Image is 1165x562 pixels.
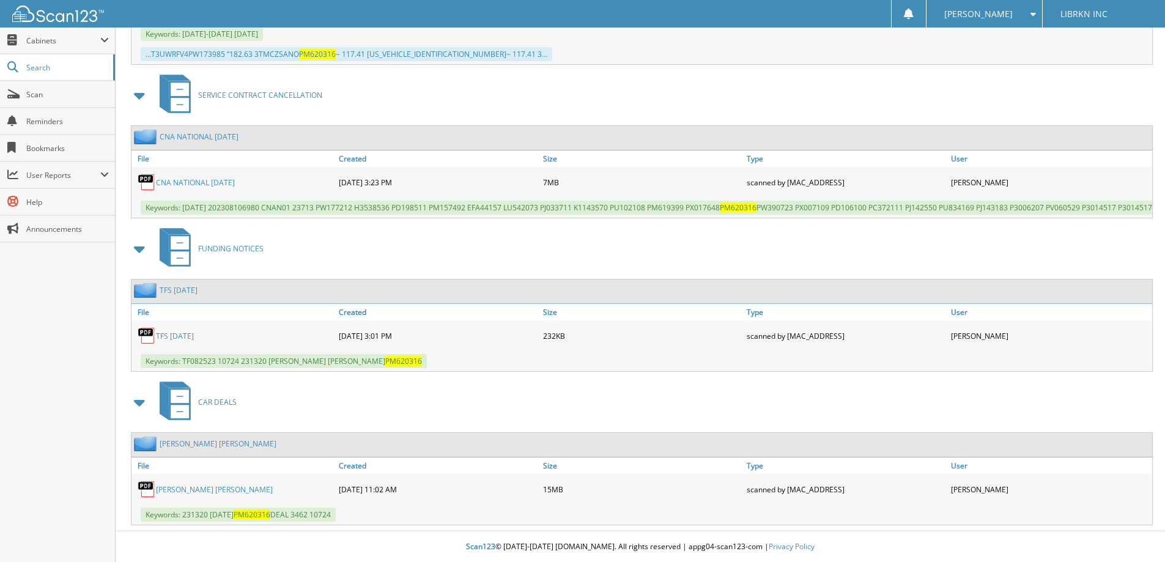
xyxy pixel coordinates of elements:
div: scanned by [MAC_ADDRESS] [744,324,948,348]
a: CNA NATIONAL [DATE] [160,131,239,142]
span: CAR DEALS [198,397,237,407]
div: [PERSON_NAME] [948,170,1152,194]
span: [PERSON_NAME] [944,10,1013,18]
div: 232KB [540,324,744,348]
div: [DATE] 11:02 AM [336,477,540,501]
span: Scan [26,89,109,100]
a: CNA NATIONAL [DATE] [156,177,235,188]
div: © [DATE]-[DATE] [DOMAIN_NAME]. All rights reserved | appg04-scan123-com | [116,532,1165,562]
img: PDF.png [138,173,156,191]
a: SERVICE CONTRACT CANCELLATION [152,71,322,119]
span: Help [26,197,109,207]
img: folder2.png [134,436,160,451]
div: 7MB [540,170,744,194]
img: scan123-logo-white.svg [12,6,104,22]
span: Bookmarks [26,143,109,153]
div: [DATE] 3:23 PM [336,170,540,194]
a: User [948,150,1152,167]
a: [PERSON_NAME] [PERSON_NAME] [156,484,273,495]
iframe: Chat Widget [1104,503,1165,562]
div: scanned by [MAC_ADDRESS] [744,477,948,501]
span: SERVICE CONTRACT CANCELLATION [198,90,322,100]
img: folder2.png [134,283,160,298]
a: Size [540,304,744,320]
span: Keywords: [DATE]-[DATE] [DATE] [141,27,263,41]
span: FUNDING NOTICES [198,243,264,254]
a: FUNDING NOTICES [152,224,264,273]
img: PDF.png [138,327,156,345]
span: Keywords: TF082523 10724 231320 [PERSON_NAME] [PERSON_NAME] [141,354,427,368]
span: PM620316 [299,49,336,59]
a: Type [744,457,948,474]
a: File [131,150,336,167]
a: Type [744,304,948,320]
a: Created [336,150,540,167]
a: User [948,304,1152,320]
a: Type [744,150,948,167]
span: Reminders [26,116,109,127]
a: CAR DEALS [152,378,237,426]
a: User [948,457,1152,474]
a: Size [540,150,744,167]
div: ...T3UWRFV4PW173985 “182.63 3TMCZSANO ~ 117.41 [US_VEHICLE_IDENTIFICATION_NUMBER]~ 117.41 3... [141,47,552,61]
a: TFS [DATE] [156,331,194,341]
a: Size [540,457,744,474]
span: PM620316 [234,509,270,520]
a: Created [336,457,540,474]
div: 15MB [540,477,744,501]
a: Privacy Policy [769,541,815,552]
span: User Reports [26,170,100,180]
a: File [131,304,336,320]
div: [DATE] 3:01 PM [336,324,540,348]
a: File [131,457,336,474]
a: TFS [DATE] [160,285,198,295]
img: PDF.png [138,480,156,498]
span: Announcements [26,224,109,234]
div: [PERSON_NAME] [948,324,1152,348]
div: scanned by [MAC_ADDRESS] [744,170,948,194]
span: PM620316 [385,356,422,366]
span: PM620316 [720,202,756,213]
span: Keywords: 231320 [DATE] DEAL 3462 10724 [141,508,336,522]
div: [PERSON_NAME] [948,477,1152,501]
span: Search [26,62,107,73]
span: LIBRKN INC [1060,10,1108,18]
span: Cabinets [26,35,100,46]
img: folder2.png [134,129,160,144]
a: [PERSON_NAME] [PERSON_NAME] [160,438,276,449]
a: Created [336,304,540,320]
span: Scan123 [466,541,495,552]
